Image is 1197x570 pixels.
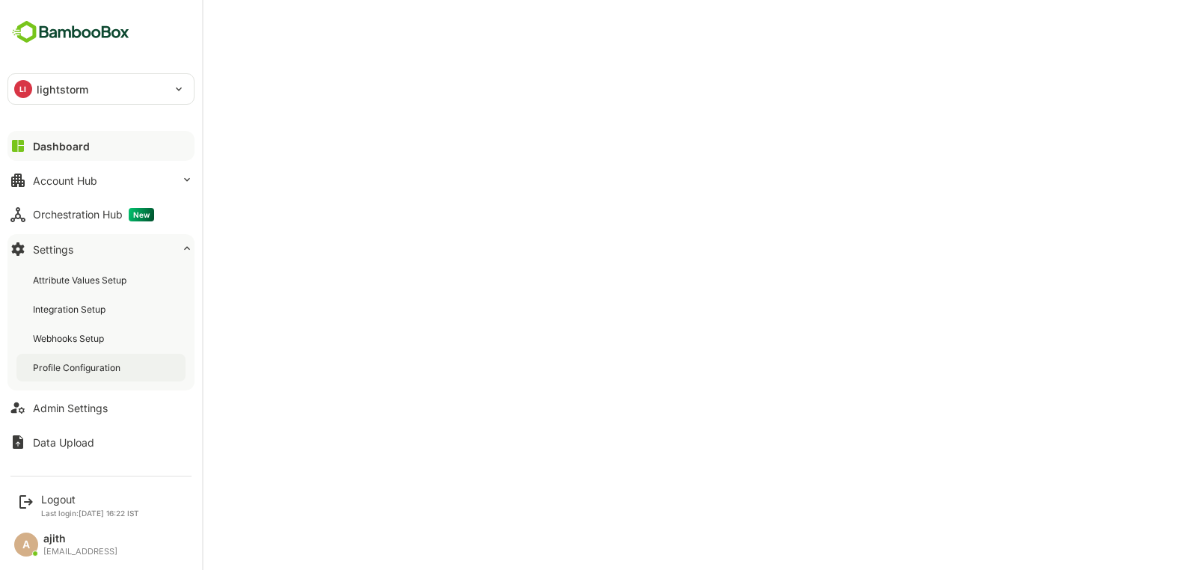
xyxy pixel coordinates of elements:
p: Last login: [DATE] 16:22 IST [41,509,139,518]
div: Settings [33,243,73,256]
div: LI [14,80,32,98]
div: Profile Configuration [33,361,123,374]
span: New [129,208,154,221]
div: Webhooks Setup [33,332,107,345]
div: Dashboard [33,140,90,153]
div: Account Hub [33,174,97,187]
button: Data Upload [7,427,195,457]
div: [EMAIL_ADDRESS] [43,547,117,557]
div: Logout [41,493,139,506]
div: Orchestration Hub [33,208,154,221]
button: Settings [7,234,195,264]
div: ajith [43,533,117,545]
button: Admin Settings [7,393,195,423]
p: lightstorm [37,82,88,97]
div: Admin Settings [33,402,108,414]
button: Dashboard [7,131,195,161]
div: Attribute Values Setup [33,274,129,286]
div: Integration Setup [33,303,108,316]
div: LIlightstorm [8,74,194,104]
button: Account Hub [7,165,195,195]
button: Orchestration HubNew [7,200,195,230]
img: BambooboxFullLogoMark.5f36c76dfaba33ec1ec1367b70bb1252.svg [7,18,134,46]
div: Data Upload [33,436,94,449]
div: A [14,533,38,557]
